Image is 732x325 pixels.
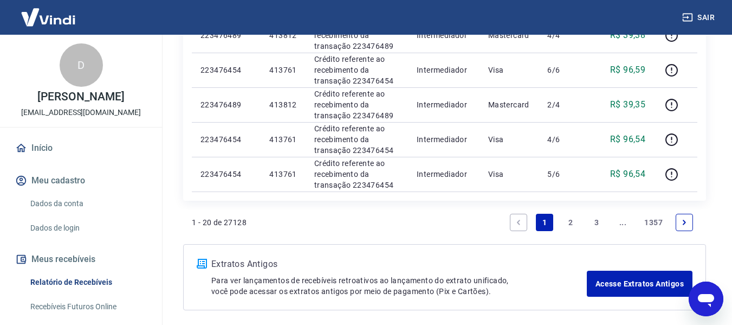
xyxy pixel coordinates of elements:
[610,133,645,146] p: R$ 96,54
[417,30,471,41] p: Intermediador
[689,282,723,316] iframe: Botão para abrir a janela de mensagens
[269,99,296,110] p: 413812
[676,214,693,231] a: Next page
[60,43,103,87] div: D
[200,99,252,110] p: 223476489
[417,65,471,75] p: Intermediador
[417,134,471,145] p: Intermediador
[588,214,605,231] a: Page 3
[200,134,252,145] p: 223476454
[610,98,645,111] p: R$ 39,35
[562,214,579,231] a: Page 2
[26,217,149,239] a: Dados de login
[200,65,252,75] p: 223476454
[26,193,149,215] a: Dados da conta
[13,169,149,193] button: Meu cadastro
[269,169,296,180] p: 413761
[510,214,527,231] a: Previous page
[314,158,399,190] p: Crédito referente ao recebimento da transação 223476454
[21,107,141,118] p: [EMAIL_ADDRESS][DOMAIN_NAME]
[610,63,645,77] p: R$ 96,59
[200,169,252,180] p: 223476454
[211,258,587,271] p: Extratos Antigos
[269,30,296,41] p: 413812
[610,168,645,181] p: R$ 96,54
[488,169,530,180] p: Visa
[610,29,645,42] p: R$ 39,38
[192,217,247,228] p: 1 - 20 de 27128
[547,134,579,145] p: 4/6
[547,30,579,41] p: 4/4
[547,65,579,75] p: 6/6
[640,214,667,231] a: Page 1357
[211,275,587,297] p: Para ver lançamentos de recebíveis retroativos ao lançamento do extrato unificado, você pode aces...
[314,54,399,86] p: Crédito referente ao recebimento da transação 223476454
[506,209,697,235] ul: Pagination
[547,99,579,110] p: 2/4
[488,99,530,110] p: Mastercard
[13,247,149,271] button: Meus recebíveis
[488,30,530,41] p: Mastercard
[269,65,296,75] p: 413761
[197,259,207,269] img: ícone
[314,123,399,156] p: Crédito referente ao recebimento da transação 223476454
[488,65,530,75] p: Visa
[536,214,553,231] a: Page 1 is your current page
[13,136,149,160] a: Início
[680,8,719,28] button: Sair
[417,99,471,110] p: Intermediador
[587,271,692,297] a: Acesse Extratos Antigos
[547,169,579,180] p: 5/6
[269,134,296,145] p: 413761
[314,19,399,52] p: Crédito referente ao recebimento da transação 223476489
[37,91,124,103] p: [PERSON_NAME]
[13,1,83,34] img: Vindi
[417,169,471,180] p: Intermediador
[26,296,149,318] a: Recebíveis Futuros Online
[26,271,149,294] a: Relatório de Recebíveis
[614,214,631,231] a: Jump forward
[488,134,530,145] p: Visa
[314,88,399,121] p: Crédito referente ao recebimento da transação 223476489
[200,30,252,41] p: 223476489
